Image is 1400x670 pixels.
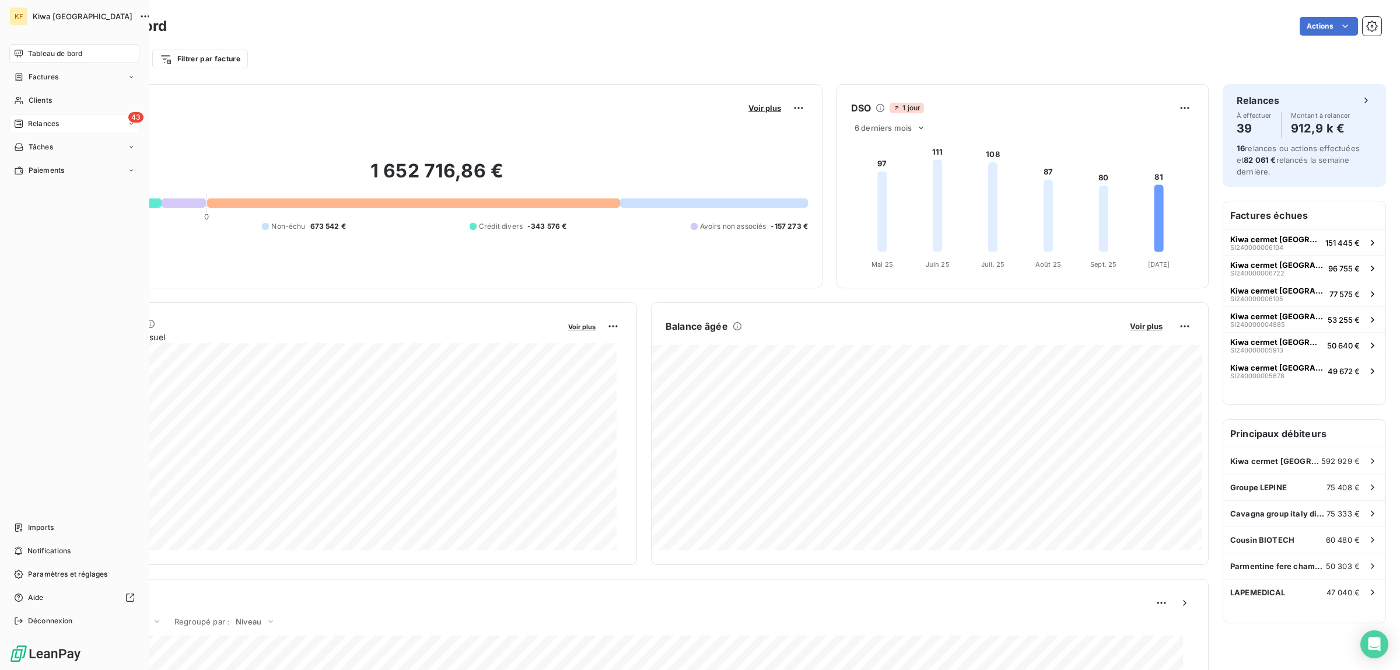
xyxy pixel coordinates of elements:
[29,165,64,176] span: Paiements
[28,118,59,129] span: Relances
[28,569,107,580] span: Paramètres et réglages
[1223,281,1385,306] button: Kiwa cermet [GEOGRAPHIC_DATA]SI24000000610577 575 €
[1230,235,1321,244] span: Kiwa cermet [GEOGRAPHIC_DATA]
[1230,588,1286,597] span: LAPEMEDICAL
[1126,321,1166,331] button: Voir plus
[1090,260,1116,268] tspan: Sept. 25
[1230,337,1322,347] span: Kiwa cermet [GEOGRAPHIC_DATA]
[310,221,346,232] span: 673 542 €
[236,617,261,626] span: Niveau
[28,522,54,533] span: Imports
[27,546,71,556] span: Notifications
[66,159,808,194] h2: 1 652 716,86 €
[1237,144,1360,176] span: relances ou actions effectuées et relancés la semaine dernière.
[1223,229,1385,255] button: Kiwa cermet [GEOGRAPHIC_DATA]SI240000006104151 445 €
[1230,535,1294,545] span: Cousin BIOTECH
[1230,295,1283,302] span: SI240000006105
[1326,588,1360,597] span: 47 040 €
[152,50,248,68] button: Filtrer par facture
[666,319,728,333] h6: Balance âgée
[174,617,230,626] span: Regroupé par :
[1230,286,1325,295] span: Kiwa cermet [GEOGRAPHIC_DATA]
[1230,509,1326,518] span: Cavagna group italy division omeca
[1230,456,1321,466] span: Kiwa cermet [GEOGRAPHIC_DATA]
[565,321,599,331] button: Voir plus
[1230,270,1284,277] span: SI240000006722
[745,103,785,113] button: Voir plus
[890,103,924,113] span: 1 jour
[527,221,567,232] span: -343 576 €
[1130,322,1163,331] span: Voir plus
[9,7,28,26] div: KF
[28,616,73,626] span: Déconnexion
[1325,238,1360,247] span: 151 445 €
[1326,509,1360,518] span: 75 333 €
[871,260,893,268] tspan: Mai 25
[1230,321,1285,328] span: SI240000004885
[1230,347,1283,354] span: SI240000005913
[29,142,53,152] span: Tâches
[1300,17,1358,36] button: Actions
[568,323,596,331] span: Voir plus
[28,592,44,603] span: Aide
[1237,112,1272,119] span: À effectuer
[1291,112,1350,119] span: Montant à relancer
[1360,630,1388,658] div: Open Intercom Messenger
[1223,201,1385,229] h6: Factures échues
[29,72,58,82] span: Factures
[29,95,52,106] span: Clients
[1326,561,1360,571] span: 50 303 €
[1230,260,1324,270] span: Kiwa cermet [GEOGRAPHIC_DATA]
[66,331,560,343] span: Chiffre d'affaires mensuel
[1237,93,1279,107] h6: Relances
[28,48,82,59] span: Tableau de bord
[1326,483,1360,492] span: 75 408 €
[771,221,808,232] span: -157 273 €
[9,644,82,663] img: Logo LeanPay
[1223,255,1385,281] button: Kiwa cermet [GEOGRAPHIC_DATA]SI24000000672296 755 €
[1230,244,1283,251] span: SI240000006104
[748,103,781,113] span: Voir plus
[1327,341,1360,350] span: 50 640 €
[1237,119,1272,138] h4: 39
[1329,289,1360,299] span: 77 575 €
[1326,535,1360,545] span: 60 480 €
[128,112,143,123] span: 43
[1230,363,1323,372] span: Kiwa cermet [GEOGRAPHIC_DATA]
[204,212,209,221] span: 0
[1328,315,1360,324] span: 53 255 €
[1223,306,1385,332] button: Kiwa cermet [GEOGRAPHIC_DATA]SI24000000488553 255 €
[1148,260,1170,268] tspan: [DATE]
[926,260,950,268] tspan: Juin 25
[271,221,305,232] span: Non-échu
[1328,264,1360,273] span: 96 755 €
[1035,260,1061,268] tspan: Août 25
[1230,561,1326,571] span: Parmentine fere champenoise
[1230,312,1323,321] span: Kiwa cermet [GEOGRAPHIC_DATA]
[9,588,139,607] a: Aide
[479,221,523,232] span: Crédit divers
[33,12,132,21] span: Kiwa [GEOGRAPHIC_DATA]
[1328,367,1360,376] span: 49 672 €
[1237,144,1245,153] span: 16
[1321,456,1360,466] span: 592 929 €
[1223,332,1385,358] button: Kiwa cermet [GEOGRAPHIC_DATA]SI24000000591350 640 €
[1223,420,1385,448] h6: Principaux débiteurs
[855,123,912,132] span: 6 derniers mois
[1291,119,1350,138] h4: 912,9 k €
[1223,358,1385,383] button: Kiwa cermet [GEOGRAPHIC_DATA]SI24000000567849 672 €
[981,260,1005,268] tspan: Juil. 25
[1230,372,1284,379] span: SI240000005678
[1230,483,1287,492] span: Groupe LEPINE
[1244,155,1276,165] span: 82 061 €
[851,101,871,115] h6: DSO
[700,221,766,232] span: Avoirs non associés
